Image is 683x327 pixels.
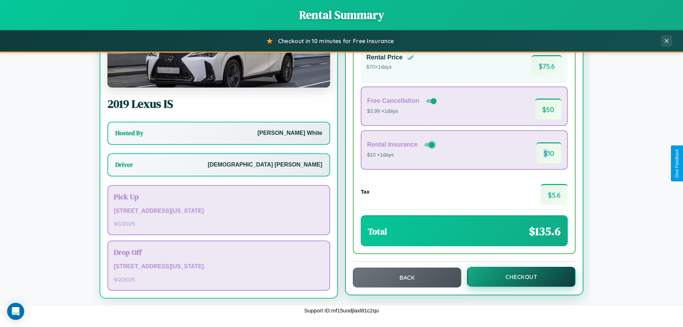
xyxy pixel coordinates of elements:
[367,141,418,148] h4: Rental Insurance
[258,128,322,138] p: [PERSON_NAME] White
[114,247,324,257] h3: Drop Off
[114,219,324,228] p: 9 / 1 / 2025
[531,55,562,76] span: $ 75.6
[114,191,324,202] h3: Pick Up
[304,306,378,315] p: Support ID: mf15uodjlaxl81c2qu
[278,37,394,44] span: Checkout in 10 minutes for Free Insurance
[7,7,676,23] h1: Rental Summary
[366,63,414,72] p: $ 70 × 1 days
[115,160,133,169] h3: Driver
[529,223,561,239] span: $ 135.6
[367,97,419,105] h4: Free Cancellation
[541,184,568,205] span: $ 5.6
[114,262,324,272] p: [STREET_ADDRESS][US_STATE]
[535,99,561,120] span: $ 50
[353,268,461,288] button: Back
[467,267,576,287] button: Checkout
[674,149,679,178] div: Give Feedback
[114,275,324,284] p: 9 / 2 / 2025
[208,160,322,170] p: [DEMOGRAPHIC_DATA] [PERSON_NAME]
[107,96,330,112] h2: 2019 Lexus IS
[114,206,324,216] p: [STREET_ADDRESS][US_STATE]
[115,129,143,137] h3: Hosted By
[367,151,436,160] p: $10 × 1 days
[361,189,370,195] h4: Tax
[368,226,387,237] h3: Total
[366,54,403,61] h4: Rental Price
[367,107,438,116] p: $3.99 × 1 days
[7,303,24,320] div: Open Intercom Messenger
[536,142,561,163] span: $ 10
